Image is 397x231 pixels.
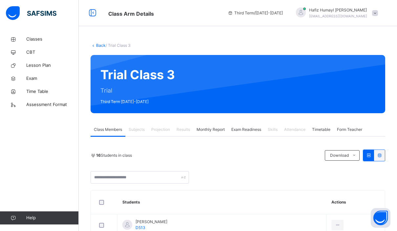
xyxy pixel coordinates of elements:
[268,127,278,133] span: Skills
[108,10,154,17] span: Class Arm Details
[26,75,79,82] span: Exam
[312,127,330,133] span: Timetable
[151,127,170,133] span: Projection
[371,208,390,228] button: Open asap
[94,127,122,133] span: Class Members
[117,190,326,214] th: Students
[231,127,261,133] span: Exam Readiness
[26,62,79,69] span: Lesson Plan
[26,88,79,95] span: Time Table
[26,36,79,43] span: Classes
[96,152,132,158] span: Students in class
[309,14,367,18] span: [EMAIL_ADDRESS][DOMAIN_NAME]
[136,219,167,225] span: [PERSON_NAME]
[26,49,79,56] span: CBT
[129,127,145,133] span: Subjects
[309,7,367,13] span: Hafiz Humayl [PERSON_NAME]
[284,127,305,133] span: Attendance
[100,99,175,105] span: Third Term [DATE]-[DATE]
[330,152,349,158] span: Download
[136,225,145,230] span: D513
[197,127,225,133] span: Monthly Report
[326,190,385,214] th: Actions
[106,43,131,48] span: / Trial Class 3
[96,153,101,158] b: 16
[6,6,56,20] img: safsims
[228,10,283,16] span: session/term information
[177,127,190,133] span: Results
[26,101,79,108] span: Assessment Format
[289,7,381,19] div: Hafiz HumaylAli
[26,215,78,221] span: Help
[337,127,362,133] span: Form Teacher
[96,43,106,48] a: Back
